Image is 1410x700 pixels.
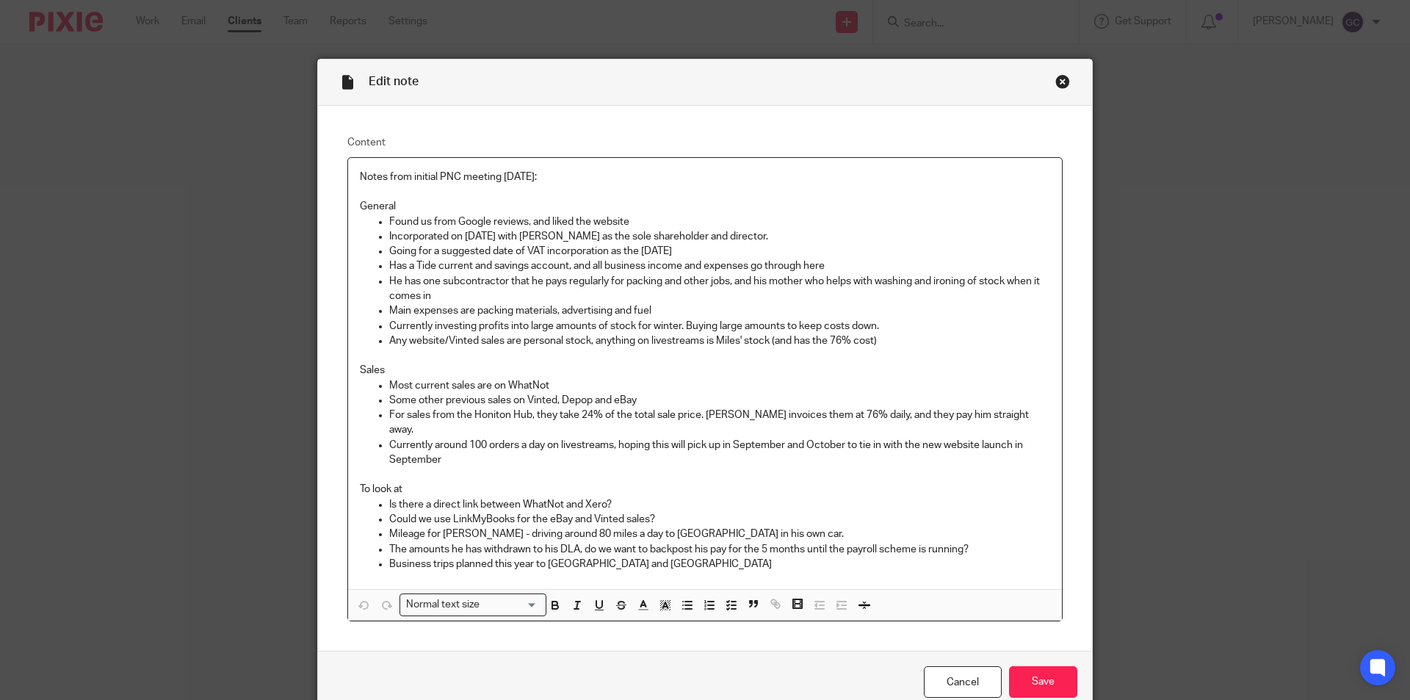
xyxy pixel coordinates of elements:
p: Currently investing profits into large amounts of stock for winter. Buying large amounts to keep ... [389,319,1050,333]
div: Search for option [399,593,546,616]
p: Notes from initial PNC meeting [DATE]: [360,170,1050,184]
span: Normal text size [403,597,483,613]
p: Is there a direct link between WhatNot and Xero? [389,497,1050,512]
p: Found us from Google reviews, and liked the website [389,214,1050,229]
p: Could we use LinkMyBooks for the eBay and Vinted sales? [389,512,1050,527]
p: General [360,199,1050,214]
span: Edit note [369,76,419,87]
p: Business trips planned this year to [GEOGRAPHIC_DATA] and [GEOGRAPHIC_DATA] [389,557,1050,571]
p: Sales [360,363,1050,378]
p: Most current sales are on WhatNot [389,378,1050,393]
p: Any website/Vinted sales are personal stock, anything on livestreams is Miles' stock (and has the... [389,333,1050,348]
p: Some other previous sales on Vinted, Depop and eBay [389,393,1050,408]
p: The amounts he has withdrawn to his DLA, do we want to backpost his pay for the 5 months until th... [389,542,1050,557]
p: Has a Tide current and savings account, and all business income and expenses go through here [389,259,1050,273]
input: Search for option [485,597,538,613]
p: He has one subcontractor that he pays regularly for packing and other jobs, and his mother who he... [389,274,1050,304]
a: Cancel [924,666,1002,698]
input: Save [1009,666,1077,698]
p: Going for a suggested date of VAT incorporation as the [DATE] [389,244,1050,259]
label: Content [347,135,1063,150]
div: Close this dialog window [1055,74,1070,89]
p: For sales from the Honiton Hub, they take 24% of the total sale price. [PERSON_NAME] invoices the... [389,408,1050,438]
p: To look at [360,482,1050,497]
p: Main expenses are packing materials, advertising and fuel [389,303,1050,318]
p: Mileage for [PERSON_NAME] - driving around 80 miles a day to [GEOGRAPHIC_DATA] in his own car. [389,527,1050,541]
p: Currently around 100 orders a day on livestreams, hoping this will pick up in September and Octob... [389,438,1050,468]
p: Incorporated on [DATE] with [PERSON_NAME] as the sole shareholder and director. [389,229,1050,244]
